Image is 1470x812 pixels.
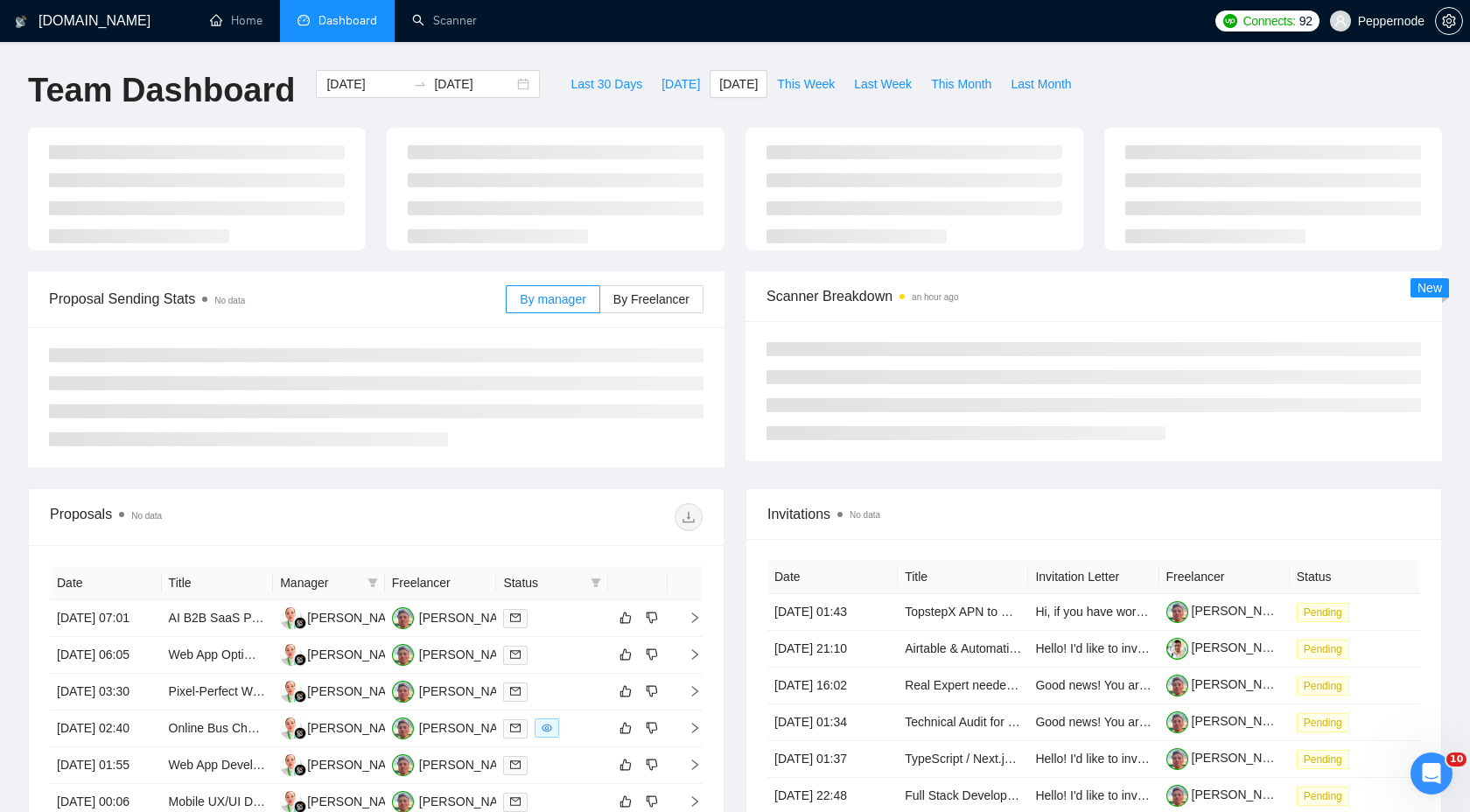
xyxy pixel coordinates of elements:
[1297,788,1356,802] a: Pending
[280,683,408,697] a: VT[PERSON_NAME]
[675,685,701,697] span: right
[1166,677,1292,691] a: [PERSON_NAME]
[675,648,701,661] span: right
[1334,15,1347,27] span: user
[510,759,521,770] span: mail
[392,754,414,776] img: IF
[766,285,1421,307] span: Scanner Breakdown
[419,608,520,627] div: [PERSON_NAME]
[280,754,302,776] img: VT
[1242,11,1295,31] span: Connects:
[162,674,274,710] td: Pixel-Perfect Website Build on Shopline (Front-End Expert Needed)
[162,710,274,747] td: Online Bus Charter Quoting/Booking System Development
[419,645,520,664] div: [PERSON_NAME]
[641,607,662,628] button: dislike
[561,70,652,98] button: Last 30 Days
[767,560,898,594] th: Date
[1417,281,1442,295] span: New
[905,641,1433,655] a: Airtable & Automation Architect for DTC Subscription Backend (Physical Product / Grow-to-Order)
[307,718,408,738] div: [PERSON_NAME]
[326,74,406,94] input: Start date
[307,645,408,664] div: [PERSON_NAME]
[392,607,414,629] img: IF
[280,720,408,734] a: VT[PERSON_NAME]
[510,723,521,733] span: mail
[392,610,520,624] a: IF[PERSON_NAME]
[510,612,521,623] span: mail
[619,684,632,698] span: like
[1166,785,1188,807] img: c1swG_HredvhpFoT3M_tNODbFuZyIecQyZno-5EQIO2altt1HIwt4yKxr3jeLDSd6a
[280,573,360,592] span: Manager
[307,608,408,627] div: [PERSON_NAME]
[520,292,585,306] span: By manager
[1297,713,1349,732] span: Pending
[294,617,306,629] img: gigradar-bm.png
[280,610,408,624] a: VT[PERSON_NAME]
[392,717,414,739] img: IF
[1297,750,1349,769] span: Pending
[767,668,898,704] td: [DATE] 16:02
[385,566,497,600] th: Freelancer
[619,611,632,625] span: like
[641,754,662,775] button: dislike
[719,74,758,94] span: [DATE]
[767,594,898,631] td: [DATE] 01:43
[898,560,1028,594] th: Title
[392,757,520,771] a: IF[PERSON_NAME]
[675,795,701,808] span: right
[1446,752,1466,766] span: 10
[1297,605,1356,619] a: Pending
[503,573,584,592] span: Status
[419,718,520,738] div: [PERSON_NAME]
[1166,640,1292,654] a: [PERSON_NAME]
[1166,604,1292,618] a: [PERSON_NAME]
[767,503,1420,525] span: Invitations
[15,8,27,36] img: logo
[844,70,921,98] button: Last Week
[615,754,636,775] button: like
[392,720,520,734] a: IF[PERSON_NAME]
[777,74,835,94] span: This Week
[318,13,377,28] span: Dashboard
[49,288,506,310] span: Proposal Sending Stats
[615,717,636,738] button: like
[162,747,274,784] td: Web App Development for AI-Driven Capacity Planning Tool
[570,74,642,94] span: Last 30 Days
[169,721,486,735] a: Online Bus Charter Quoting/Booking System Development
[28,70,295,111] h1: Team Dashboard
[280,757,408,771] a: VT[PERSON_NAME]
[1166,711,1188,733] img: c1swG_HredvhpFoT3M_tNODbFuZyIecQyZno-5EQIO2altt1HIwt4yKxr3jeLDSd6a
[1001,70,1081,98] button: Last Month
[1299,11,1312,31] span: 92
[1290,560,1420,594] th: Status
[921,70,1001,98] button: This Month
[619,721,632,735] span: like
[367,577,378,588] span: filter
[280,644,302,666] img: VT
[619,758,632,772] span: like
[169,794,415,808] a: Mobile UX/UI Designer for Next.js Application
[419,792,520,811] div: [PERSON_NAME]
[898,741,1028,778] td: TypeScript / Next.js developer to help us eliminate all ESLint warnings in a working CRM project.
[1435,14,1463,28] a: setting
[1410,752,1452,794] iframe: Intercom live chat
[641,791,662,812] button: dislike
[294,727,306,739] img: gigradar-bm.png
[641,681,662,702] button: dislike
[412,13,477,28] a: searchScanner
[646,794,658,808] span: dislike
[1223,14,1237,28] img: upwork-logo.png
[392,647,520,661] a: IF[PERSON_NAME]
[50,600,162,637] td: [DATE] 07:01
[280,681,302,703] img: VT
[1166,638,1188,660] img: c1VBrbJACMXO9iqQQ8w8NqcJVoZ6hopDmul2ikziRp1S-9Lp2jHcRFzttLRzgLXSu9
[931,74,991,94] span: This Month
[364,570,381,596] span: filter
[767,631,898,668] td: [DATE] 21:10
[675,759,701,771] span: right
[280,717,302,739] img: VT
[905,788,1343,802] a: Full Stack Developer Needed: Supabase Security, Bug Fixes, and Code Cleanup
[1028,560,1158,594] th: Invitation Letter
[392,644,414,666] img: IF
[675,612,701,624] span: right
